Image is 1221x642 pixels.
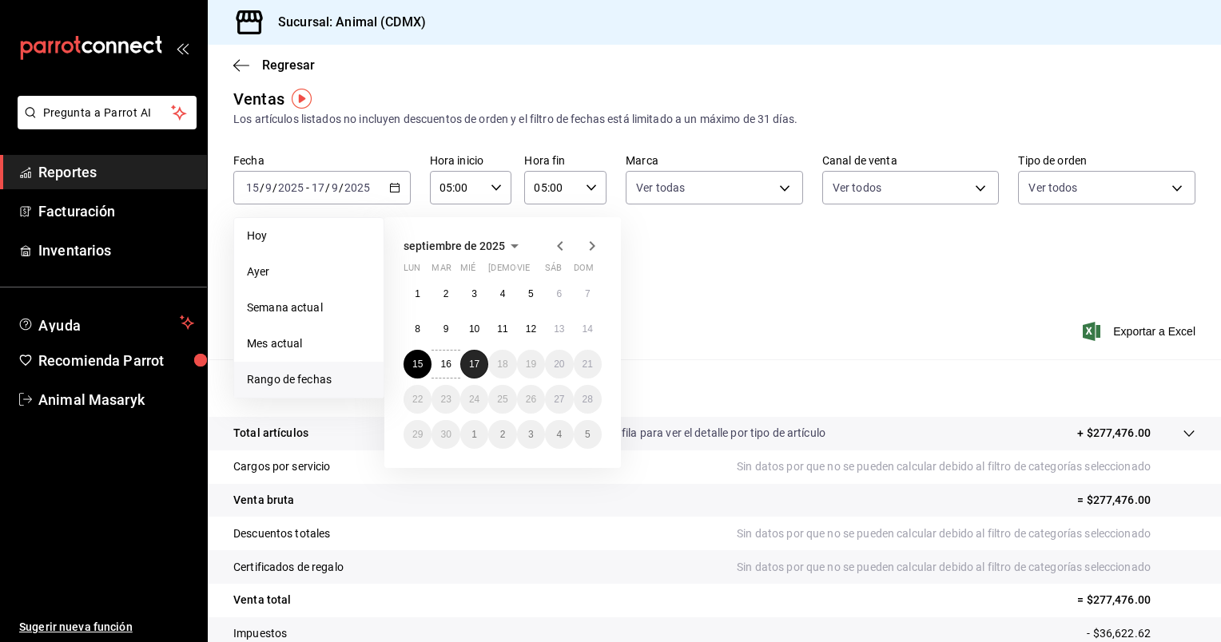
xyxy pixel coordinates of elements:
[325,181,330,194] span: /
[443,323,449,335] abbr: 9 de septiembre de 2025
[545,420,573,449] button: 4 de octubre de 2025
[1087,625,1195,642] p: - $36,622.62
[526,394,536,405] abbr: 26 de septiembre de 2025
[574,315,602,343] button: 14 de septiembre de 2025
[233,458,331,475] p: Cargos por servicio
[545,315,573,343] button: 13 de septiembre de 2025
[517,263,530,279] abbr: viernes
[517,420,545,449] button: 3 de octubre de 2025
[517,315,545,343] button: 12 de septiembre de 2025
[233,625,287,642] p: Impuestos
[38,161,194,183] span: Reportes
[469,359,479,370] abbr: 17 de septiembre de 2025
[404,420,432,449] button: 29 de septiembre de 2025
[545,350,573,378] button: 20 de septiembre de 2025
[554,323,564,335] abbr: 13 de septiembre de 2025
[404,263,420,279] abbr: lunes
[1077,425,1151,442] p: + $277,476.00
[38,240,194,261] span: Inventarios
[38,200,194,222] span: Facturación
[626,155,803,166] label: Marca
[585,288,591,299] abbr: 7 de septiembre de 2025
[292,89,312,109] img: Tooltip marker
[415,288,420,299] abbr: 1 de septiembre de 2025
[404,236,524,256] button: septiembre de 2025
[432,279,459,308] button: 2 de septiembre de 2025
[554,359,564,370] abbr: 20 de septiembre de 2025
[1018,155,1195,166] label: Tipo de orden
[497,394,507,405] abbr: 25 de septiembre de 2025
[574,279,602,308] button: 7 de septiembre de 2025
[497,359,507,370] abbr: 18 de septiembre de 2025
[545,385,573,414] button: 27 de septiembre de 2025
[247,299,371,316] span: Semana actual
[460,385,488,414] button: 24 de septiembre de 2025
[500,288,506,299] abbr: 4 de septiembre de 2025
[583,359,593,370] abbr: 21 de septiembre de 2025
[233,592,291,608] p: Venta total
[574,385,602,414] button: 28 de septiembre de 2025
[233,559,344,576] p: Certificados de regalo
[38,350,194,371] span: Recomienda Parrot
[528,288,534,299] abbr: 5 de septiembre de 2025
[460,350,488,378] button: 17 de septiembre de 2025
[412,359,423,370] abbr: 15 de septiembre de 2025
[488,350,516,378] button: 18 de septiembre de 2025
[574,420,602,449] button: 5 de octubre de 2025
[488,420,516,449] button: 2 de octubre de 2025
[556,429,562,440] abbr: 4 de octubre de 2025
[1086,322,1195,341] span: Exportar a Excel
[233,378,1195,398] p: Resumen
[488,263,583,279] abbr: jueves
[737,559,1195,576] p: Sin datos por que no se pueden calcular debido al filtro de categorías seleccionado
[306,181,309,194] span: -
[497,323,507,335] abbr: 11 de septiembre de 2025
[233,87,284,111] div: Ventas
[1077,592,1195,608] p: = $277,476.00
[488,385,516,414] button: 25 de septiembre de 2025
[583,394,593,405] abbr: 28 de septiembre de 2025
[415,323,420,335] abbr: 8 de septiembre de 2025
[432,420,459,449] button: 30 de septiembre de 2025
[440,429,451,440] abbr: 30 de septiembre de 2025
[517,385,545,414] button: 26 de septiembre de 2025
[18,96,197,129] button: Pregunta a Parrot AI
[264,181,272,194] input: --
[528,429,534,440] abbr: 3 de octubre de 2025
[247,335,371,352] span: Mes actual
[432,350,459,378] button: 16 de septiembre de 2025
[574,263,594,279] abbr: domingo
[460,263,475,279] abbr: miércoles
[517,350,545,378] button: 19 de septiembre de 2025
[233,492,294,509] p: Venta bruta
[524,155,607,166] label: Hora fin
[265,13,426,32] h3: Sucursal: Animal (CDMX)
[331,181,339,194] input: --
[517,279,545,308] button: 5 de septiembre de 2025
[233,57,315,73] button: Regresar
[344,181,371,194] input: ----
[233,155,411,166] label: Fecha
[432,385,459,414] button: 23 de septiembre de 2025
[247,371,371,388] span: Rango de fechas
[440,394,451,405] abbr: 23 de septiembre de 2025
[11,116,197,133] a: Pregunta a Parrot AI
[404,315,432,343] button: 8 de septiembre de 2025
[38,313,173,332] span: Ayuda
[176,42,189,54] button: open_drawer_menu
[460,279,488,308] button: 3 de septiembre de 2025
[556,288,562,299] abbr: 6 de septiembre de 2025
[460,315,488,343] button: 10 de septiembre de 2025
[432,263,451,279] abbr: martes
[233,525,330,542] p: Descuentos totales
[545,263,562,279] abbr: sábado
[488,279,516,308] button: 4 de septiembre de 2025
[233,425,308,442] p: Total artículos
[488,315,516,343] button: 11 de septiembre de 2025
[247,264,371,280] span: Ayer
[471,429,477,440] abbr: 1 de octubre de 2025
[833,180,881,196] span: Ver todos
[311,181,325,194] input: --
[545,279,573,308] button: 6 de septiembre de 2025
